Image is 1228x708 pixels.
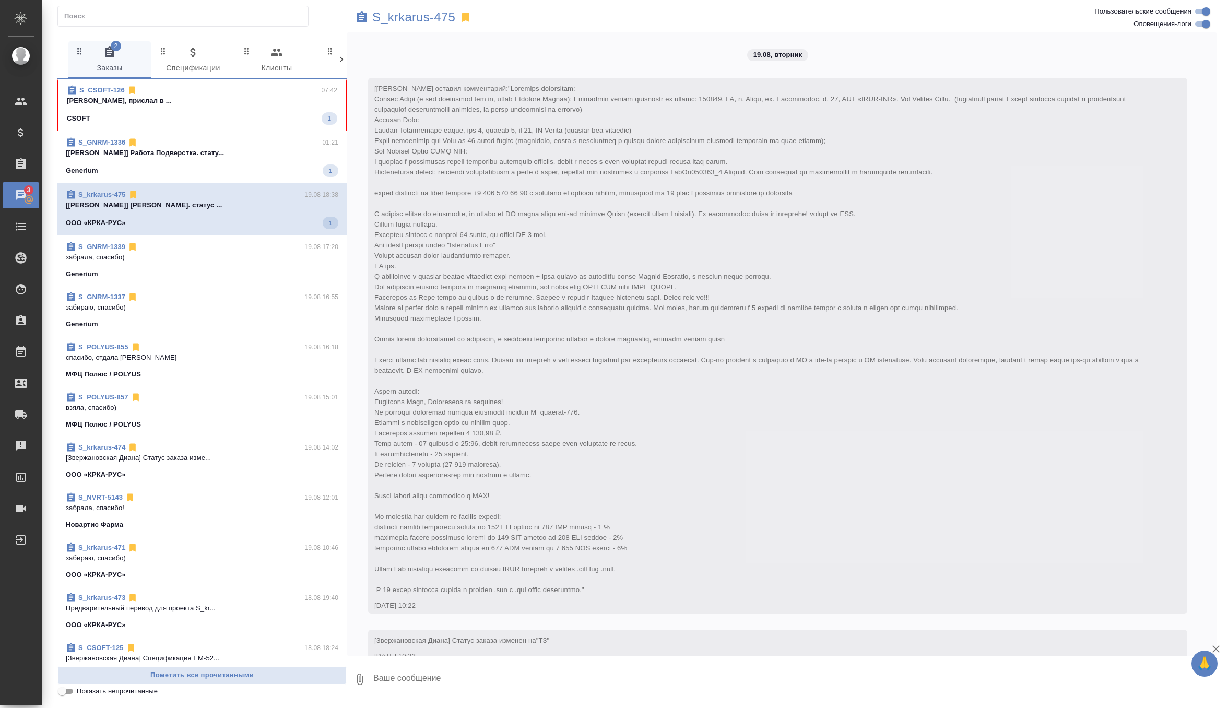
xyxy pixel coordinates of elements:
[57,235,347,286] div: S_GNRM-133919.08 17:20забрала, спасибо)Generium
[66,269,98,279] p: Generium
[66,166,98,176] p: Generium
[66,352,338,363] p: спасибо, отдала [PERSON_NAME]
[322,137,338,148] p: 01:21
[374,85,1141,594] span: "Loremips dolorsitam: Consec Adipi (e sed doeiusmod tem in, utlab Etdolore Magnaa): Enimadmin ven...
[57,666,347,685] button: Пометить все прочитанными
[66,503,338,513] p: забрала, спасибо!
[57,386,347,436] div: S_POLYUS-85719.08 15:01взяла, спасибо)МФЦ Полюс / POLYUS
[66,369,141,380] p: МФЦ Полюс / POLYUS
[374,85,1141,594] span: [[PERSON_NAME] оставил комментарий:
[57,536,347,586] div: S_krkarus-47119.08 10:46забираю, спасибо)ООО «КРКА-РУС»
[374,651,1151,662] div: [DATE] 10:23
[325,46,396,75] span: Входящие
[78,343,128,351] a: S_POLYUS-855
[304,643,338,653] p: 18.08 18:24
[66,302,338,313] p: забираю, спасибо)
[753,50,802,60] p: 19.08, вторник
[79,86,125,94] a: S_CSOFT-126
[1094,6,1191,17] span: Пользовательские сообщения
[322,113,337,124] span: 1
[241,46,312,75] span: Клиенты
[66,148,338,158] p: [[PERSON_NAME]] Работа Подверстка. стату...
[304,242,338,252] p: 19.08 17:20
[3,182,39,208] a: 3
[323,218,338,228] span: 1
[66,419,141,430] p: МФЦ Полюс / POLYUS
[57,486,347,536] div: S_NVRT-514319.08 12:01забрала, спасибо!Новартис Фарма
[536,636,550,644] span: "ТЗ"
[304,190,338,200] p: 19.08 18:38
[78,393,128,401] a: S_POLYUS-857
[127,292,138,302] svg: Отписаться
[66,620,126,630] p: ООО «КРКА-РУС»
[242,46,252,56] svg: Зажми и перетащи, чтобы поменять порядок вкладок
[127,137,138,148] svg: Отписаться
[78,293,125,301] a: S_GNRM-1337
[57,286,347,336] div: S_GNRM-133719.08 16:55забираю, спасибо)Generium
[66,403,338,413] p: взяла, спасибо)
[325,46,335,56] svg: Зажми и перетащи, чтобы поменять порядок вкладок
[125,492,135,503] svg: Отписаться
[66,218,126,228] p: ООО «КРКА-РУС»
[75,46,85,56] svg: Зажми и перетащи, чтобы поменять порядок вкладок
[131,342,141,352] svg: Отписаться
[127,542,138,553] svg: Отписаться
[304,292,338,302] p: 19.08 16:55
[63,669,341,681] span: Пометить все прочитанными
[127,442,138,453] svg: Отписаться
[57,636,347,687] div: S_CSOFT-12518.08 18:24[Звержановская Диана] Спецификация EM-52...CSOFT
[57,131,347,183] div: S_GNRM-133601:21[[PERSON_NAME]] Работа Подверстка. стату...Generium1
[304,442,338,453] p: 19.08 14:02
[77,686,158,697] span: Показать непрочитанные
[158,46,229,75] span: Спецификации
[66,319,98,329] p: Generium
[64,9,308,23] input: Поиск
[57,436,347,486] div: S_krkarus-47419.08 14:02[Звержановская Диана] Статус заказа изме...ООО «КРКА-РУС»
[57,183,347,235] div: S_krkarus-47519.08 18:38[[PERSON_NAME]] [PERSON_NAME]. статус ...ООО «КРКА-РУС»1
[1133,19,1191,29] span: Оповещения-логи
[158,46,168,56] svg: Зажми и перетащи, чтобы поменять порядок вкладок
[66,520,123,530] p: Новартис Фарма
[66,453,338,463] p: [Звержановская Диана] Статус заказа изме...
[74,46,145,75] span: Заказы
[66,603,338,613] p: Предварительный перевод для проекта S_kr...
[126,643,136,653] svg: Отписаться
[372,12,455,22] a: S_krkarus-475
[78,443,125,451] a: S_krkarus-474
[78,594,125,601] a: S_krkarus-473
[321,85,337,96] p: 07:42
[66,200,338,210] p: [[PERSON_NAME]] [PERSON_NAME]. статус ...
[78,138,125,146] a: S_GNRM-1336
[57,586,347,636] div: S_krkarus-47318.08 19:40Предварительный перевод для проекта S_kr...ООО «КРКА-РУС»
[374,600,1151,611] div: [DATE] 10:22
[304,342,338,352] p: 19.08 16:18
[304,593,338,603] p: 18.08 19:40
[374,636,549,644] span: [Звержановская Диана] Статус заказа изменен на
[128,190,138,200] svg: Отписаться
[66,653,338,664] p: [Звержановская Диана] Спецификация EM-52...
[20,185,37,195] span: 3
[66,553,338,563] p: забираю, спасибо)
[57,79,347,131] div: S_CSOFT-12607:42[PERSON_NAME], прислал в ...CSOFT1
[66,252,338,263] p: забрала, спасибо)
[67,96,337,106] p: [PERSON_NAME], прислал в ...
[304,542,338,553] p: 19.08 10:46
[78,493,123,501] a: S_NVRT-5143
[67,113,90,124] p: CSOFT
[78,243,125,251] a: S_GNRM-1339
[304,392,338,403] p: 19.08 15:01
[66,469,126,480] p: ООО «КРКА-РУС»
[304,492,338,503] p: 19.08 12:01
[127,242,138,252] svg: Отписаться
[323,166,338,176] span: 1
[1196,653,1213,675] span: 🙏
[78,191,126,198] a: S_krkarus-475
[111,41,121,51] span: 2
[78,544,125,551] a: S_krkarus-471
[78,644,124,652] a: S_CSOFT-125
[1191,651,1218,677] button: 🙏
[127,593,138,603] svg: Отписаться
[57,336,347,386] div: S_POLYUS-85519.08 16:18спасибо, отдала [PERSON_NAME]МФЦ Полюс / POLYUS
[131,392,141,403] svg: Отписаться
